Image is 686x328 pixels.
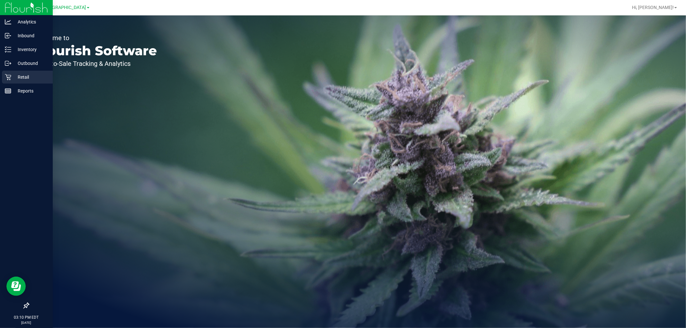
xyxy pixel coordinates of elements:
[11,18,50,26] p: Analytics
[5,88,11,94] inline-svg: Reports
[3,320,50,325] p: [DATE]
[5,46,11,53] inline-svg: Inventory
[11,87,50,95] p: Reports
[35,35,157,41] p: Welcome to
[3,315,50,320] p: 03:10 PM EDT
[6,277,26,296] iframe: Resource center
[35,44,157,57] p: Flourish Software
[5,74,11,80] inline-svg: Retail
[11,59,50,67] p: Outbound
[632,5,674,10] span: Hi, [PERSON_NAME]!
[11,46,50,53] p: Inventory
[35,60,157,67] p: Seed-to-Sale Tracking & Analytics
[5,19,11,25] inline-svg: Analytics
[42,5,86,10] span: [GEOGRAPHIC_DATA]
[11,73,50,81] p: Retail
[5,60,11,66] inline-svg: Outbound
[5,32,11,39] inline-svg: Inbound
[11,32,50,40] p: Inbound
